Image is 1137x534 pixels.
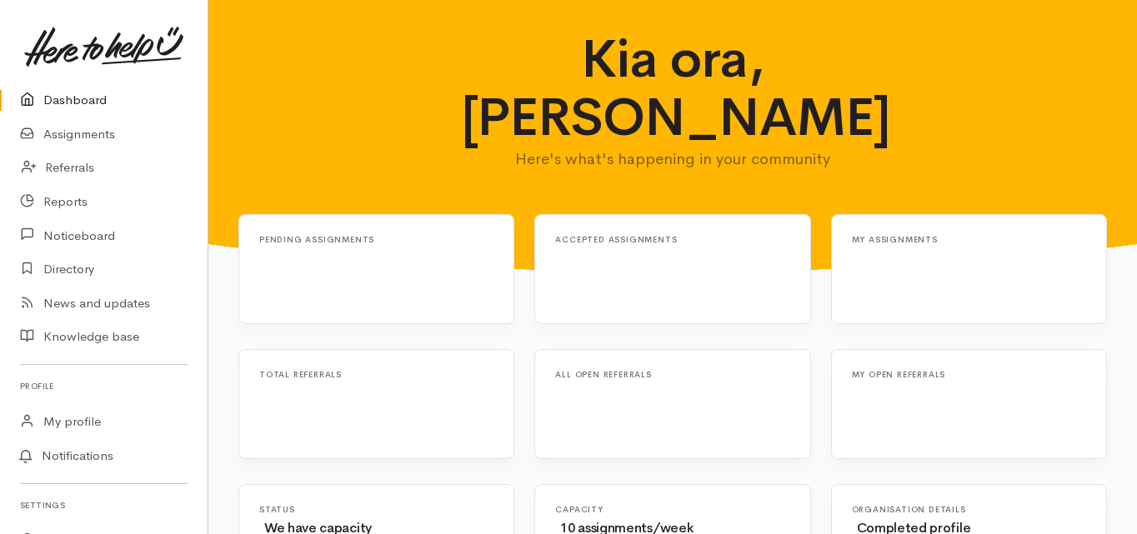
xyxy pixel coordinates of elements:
[20,494,188,517] h6: Settings
[461,30,885,147] h1: Kia ora, [PERSON_NAME]
[852,370,1066,379] h6: My open referrals
[852,505,1086,514] h6: Organisation Details
[461,147,885,171] p: Here's what's happening in your community
[259,370,473,379] h6: Total referrals
[555,505,789,514] h6: Capacity
[259,505,493,514] h6: Status
[555,235,769,244] h6: Accepted assignments
[555,370,769,379] h6: All open referrals
[259,235,473,244] h6: Pending assignments
[20,375,188,397] h6: Profile
[852,235,1066,244] h6: My assignments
